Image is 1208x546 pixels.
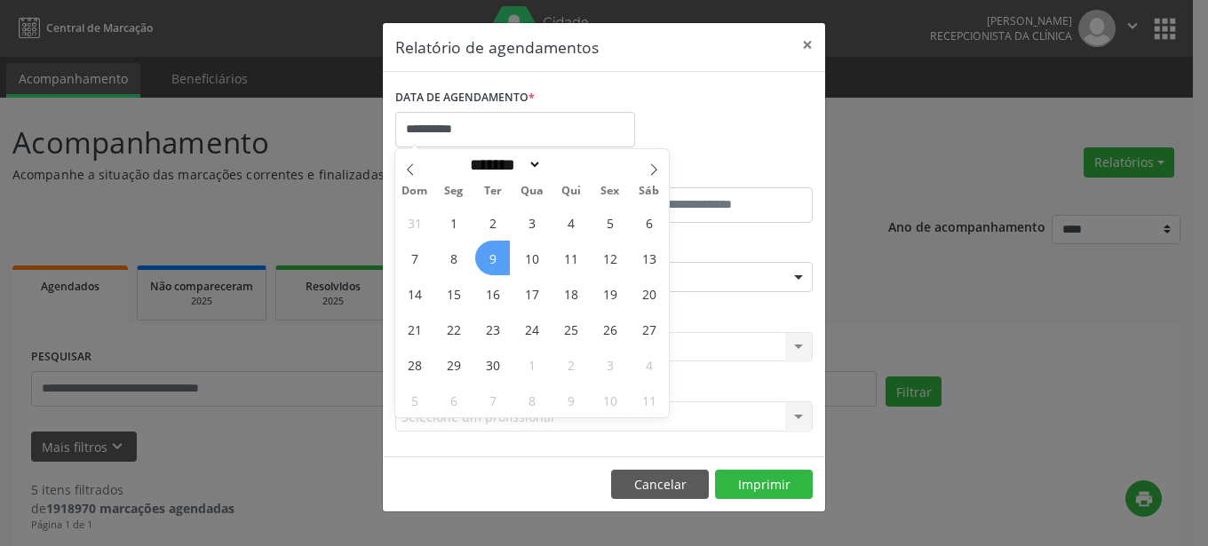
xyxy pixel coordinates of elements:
span: Dom [395,186,434,197]
span: Setembro 9, 2025 [475,241,510,275]
span: Setembro 11, 2025 [553,241,588,275]
span: Outubro 9, 2025 [553,383,588,417]
select: Month [464,155,542,174]
span: Setembro 29, 2025 [436,347,471,382]
span: Setembro 24, 2025 [514,312,549,346]
span: Setembro 21, 2025 [397,312,432,346]
span: Sex [591,186,630,197]
span: Setembro 25, 2025 [553,312,588,346]
span: Qua [513,186,552,197]
span: Outubro 2, 2025 [553,347,588,382]
label: ATÉ [608,160,813,187]
span: Setembro 13, 2025 [632,241,666,275]
span: Outubro 4, 2025 [632,347,666,382]
span: Setembro 15, 2025 [436,276,471,311]
button: Close [790,23,825,67]
span: Setembro 4, 2025 [553,205,588,240]
span: Qui [552,186,591,197]
span: Setembro 3, 2025 [514,205,549,240]
span: Outubro 3, 2025 [592,347,627,382]
span: Setembro 18, 2025 [553,276,588,311]
span: Setembro 12, 2025 [592,241,627,275]
span: Setembro 2, 2025 [475,205,510,240]
span: Setembro 7, 2025 [397,241,432,275]
span: Setembro 28, 2025 [397,347,432,382]
span: Outubro 8, 2025 [514,383,549,417]
span: Setembro 6, 2025 [632,205,666,240]
span: Outubro 11, 2025 [632,383,666,417]
span: Sáb [630,186,669,197]
span: Setembro 1, 2025 [436,205,471,240]
span: Setembro 23, 2025 [475,312,510,346]
span: Setembro 8, 2025 [436,241,471,275]
span: Seg [434,186,473,197]
span: Outubro 7, 2025 [475,383,510,417]
span: Outubro 5, 2025 [397,383,432,417]
span: Setembro 16, 2025 [475,276,510,311]
span: Setembro 20, 2025 [632,276,666,311]
button: Imprimir [715,470,813,500]
span: Setembro 19, 2025 [592,276,627,311]
span: Setembro 10, 2025 [514,241,549,275]
span: Outubro 10, 2025 [592,383,627,417]
span: Setembro 26, 2025 [592,312,627,346]
span: Agosto 31, 2025 [397,205,432,240]
span: Outubro 6, 2025 [436,383,471,417]
span: Setembro 5, 2025 [592,205,627,240]
span: Setembro 27, 2025 [632,312,666,346]
span: Setembro 22, 2025 [436,312,471,346]
span: Setembro 30, 2025 [475,347,510,382]
label: DATA DE AGENDAMENTO [395,84,535,112]
span: Outubro 1, 2025 [514,347,549,382]
input: Year [542,155,600,174]
span: Ter [473,186,513,197]
h5: Relatório de agendamentos [395,36,599,59]
button: Cancelar [611,470,709,500]
span: Setembro 14, 2025 [397,276,432,311]
span: Setembro 17, 2025 [514,276,549,311]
